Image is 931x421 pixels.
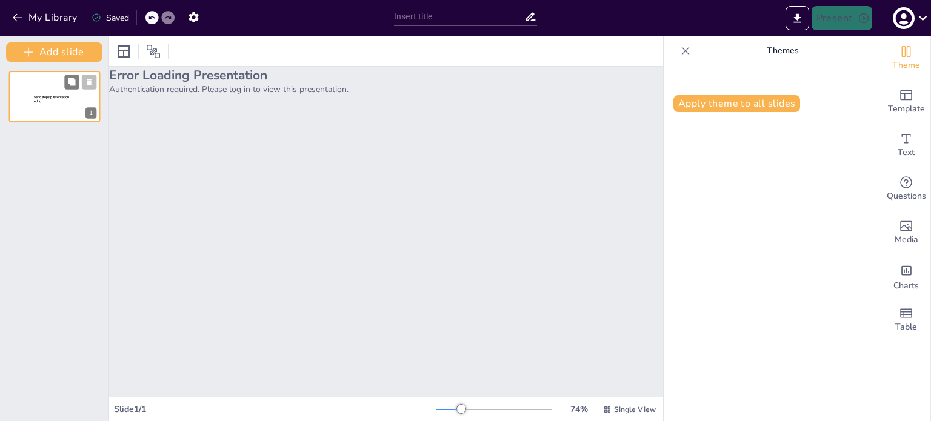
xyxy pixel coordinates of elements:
button: Cannot delete last slide [82,75,96,89]
div: Saved [92,12,129,24]
h2: Error Loading Presentation [109,67,663,84]
div: Add images, graphics, shapes or video [882,211,930,254]
span: Single View [614,405,656,414]
div: 1 [85,108,96,119]
span: Text [898,146,915,159]
span: Theme [892,59,920,72]
div: Change the overall theme [882,36,930,80]
button: My Library [9,8,82,27]
button: Apply theme to all slides [673,95,800,112]
div: Add a table [882,298,930,342]
div: Add ready made slides [882,80,930,124]
button: Export to PowerPoint [786,6,809,30]
div: Add charts and graphs [882,254,930,298]
button: Duplicate Slide [64,75,79,89]
span: Template [888,102,925,116]
span: Media [895,233,918,247]
span: Table [895,320,917,334]
span: Position [146,44,161,59]
span: Questions [887,190,926,203]
button: Present [812,6,872,30]
div: Add text boxes [882,124,930,167]
p: Themes [695,36,870,65]
input: Insert title [394,8,524,25]
div: 1 [9,71,101,122]
div: Get real-time input from your audience [882,167,930,211]
div: 74 % [564,403,593,415]
span: Charts [893,279,919,293]
span: Sendsteps presentation editor [34,94,69,103]
div: Layout [114,42,133,61]
p: Authentication required. Please log in to view this presentation. [109,84,663,95]
button: Add slide [6,42,102,62]
div: Slide 1 / 1 [114,403,436,415]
